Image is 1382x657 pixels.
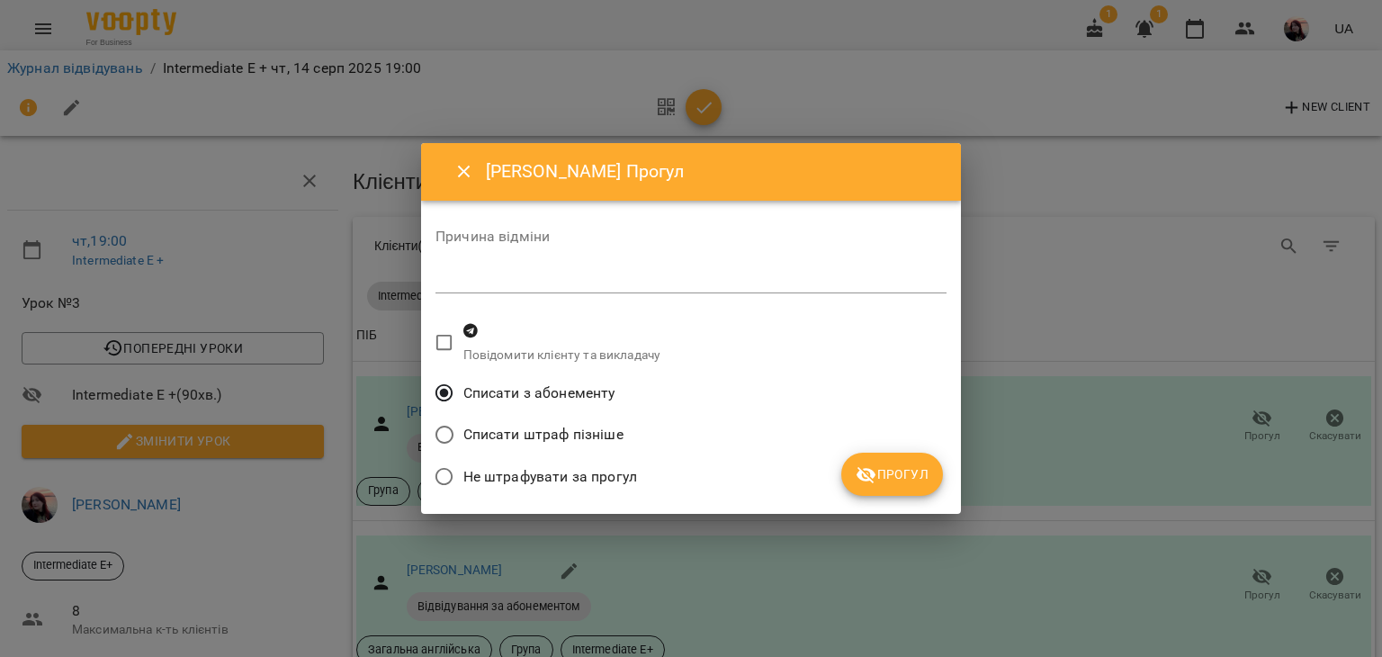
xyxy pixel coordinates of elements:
[841,453,943,496] button: Прогул
[486,157,939,185] h6: [PERSON_NAME] Прогул
[435,229,947,244] label: Причина відміни
[856,463,929,485] span: Прогул
[463,382,615,404] span: Списати з абонементу
[443,150,486,193] button: Close
[463,424,624,445] span: Списати штраф пізніше
[463,346,661,364] p: Повідомити клієнту та викладачу
[463,466,637,488] span: Не штрафувати за прогул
